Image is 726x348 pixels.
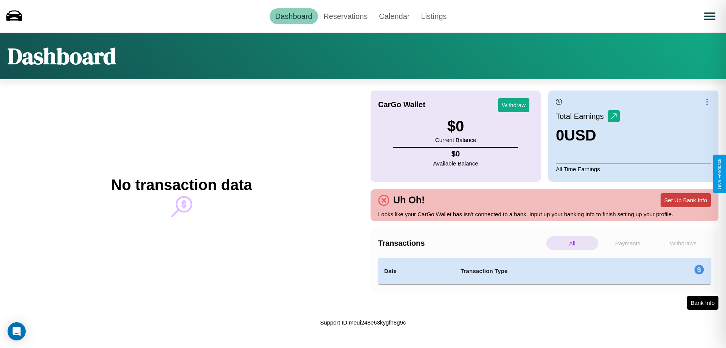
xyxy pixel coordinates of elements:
[602,236,654,250] p: Payments
[435,135,476,145] p: Current Balance
[415,8,452,24] a: Listings
[699,6,720,27] button: Open menu
[8,322,26,340] div: Open Intercom Messenger
[318,8,374,24] a: Reservations
[8,41,116,72] h1: Dashboard
[556,164,711,174] p: All Time Earnings
[378,209,711,219] p: Looks like your CarGo Wallet has isn't connected to a bank. Input up your banking info to finish ...
[433,158,478,169] p: Available Balance
[498,98,529,112] button: Withdraw
[389,195,428,206] h4: Uh Oh!
[320,317,406,328] p: Support ID: meui248e63kygfn8g9c
[378,258,711,284] table: simple table
[687,296,718,310] button: Bank Info
[270,8,318,24] a: Dashboard
[378,239,544,248] h4: Transactions
[556,109,608,123] p: Total Earnings
[461,267,632,276] h4: Transaction Type
[433,150,478,158] h4: $ 0
[384,267,448,276] h4: Date
[373,8,415,24] a: Calendar
[546,236,598,250] p: All
[657,236,709,250] p: Withdraws
[661,193,711,207] button: Set Up Bank Info
[717,159,722,189] div: Give Feedback
[556,127,620,144] h3: 0 USD
[111,176,252,194] h2: No transaction data
[378,100,425,109] h4: CarGo Wallet
[435,118,476,135] h3: $ 0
